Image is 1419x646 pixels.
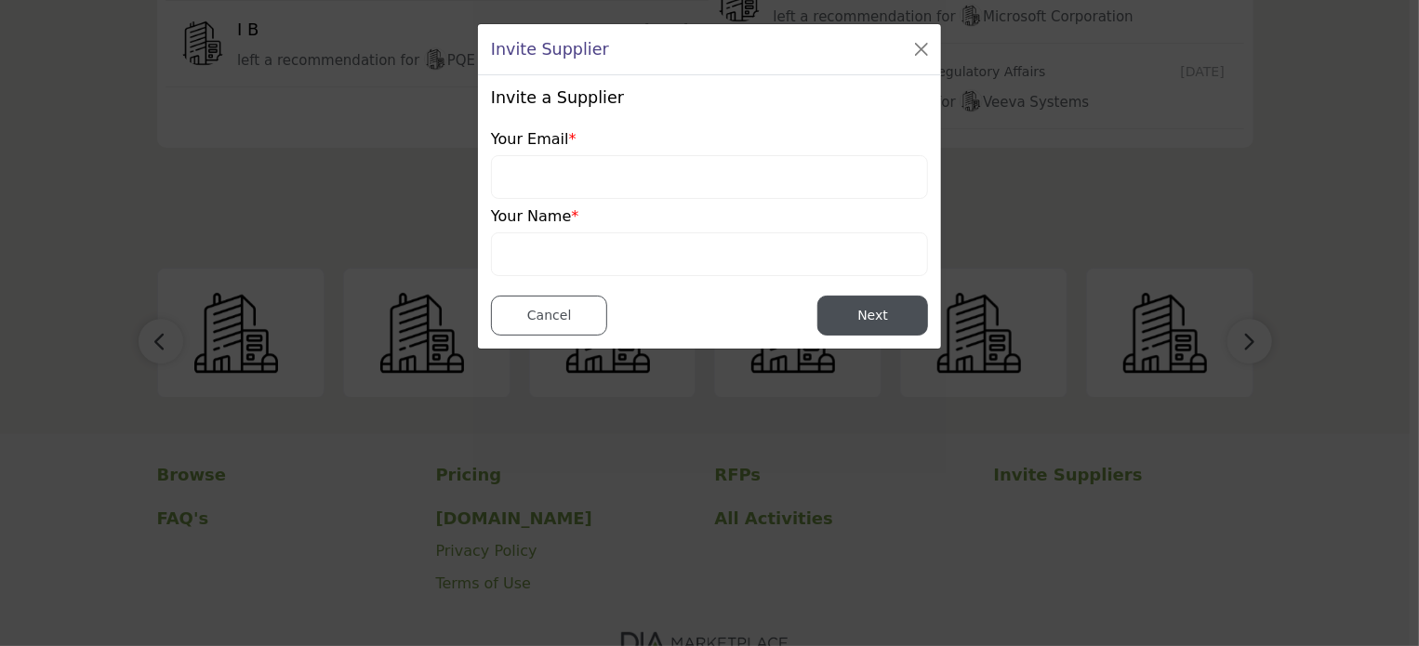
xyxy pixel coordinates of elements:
[491,128,577,151] label: Your Email
[908,36,935,62] button: Close
[491,296,607,336] button: Cancel
[817,296,928,336] button: Next
[491,88,624,108] h5: Invite a Supplier
[491,37,609,61] h1: Invite Supplier
[491,205,578,228] label: Your Name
